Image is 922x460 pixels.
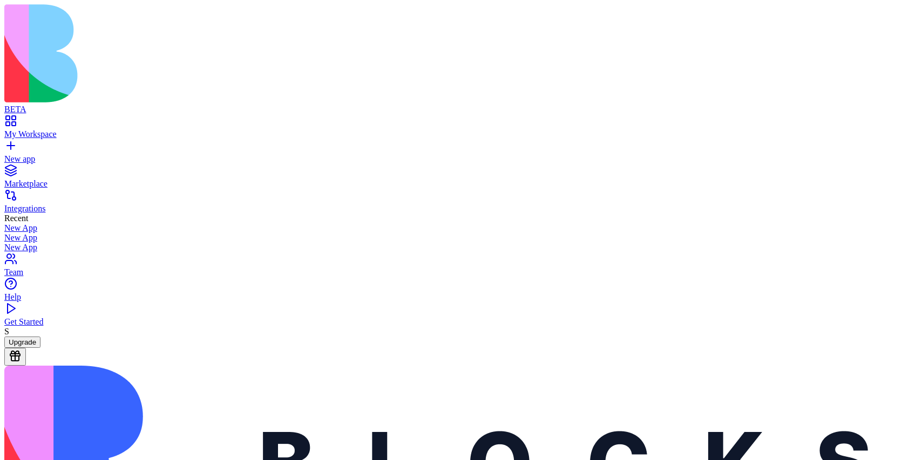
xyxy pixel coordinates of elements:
a: Get Started [4,307,918,327]
div: BETA [4,105,918,114]
button: Upgrade [4,337,40,348]
div: Get Started [4,317,918,327]
a: Upgrade [4,337,40,346]
a: My Workspace [4,120,918,139]
span: S [4,327,9,336]
span: Recent [4,214,28,223]
div: My Workspace [4,129,918,139]
a: New App [4,223,918,233]
a: Marketplace [4,169,918,189]
div: Help [4,292,918,302]
a: Team [4,258,918,277]
div: New app [4,154,918,164]
img: logo [4,4,438,102]
a: New App [4,233,918,243]
a: Integrations [4,194,918,214]
a: Help [4,283,918,302]
a: New App [4,243,918,252]
div: Integrations [4,204,918,214]
div: Marketplace [4,179,918,189]
div: Team [4,267,918,277]
a: BETA [4,95,918,114]
a: New app [4,145,918,164]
